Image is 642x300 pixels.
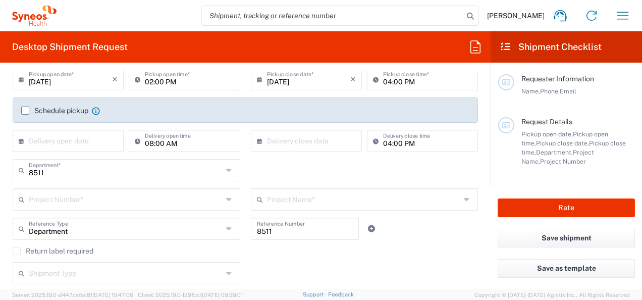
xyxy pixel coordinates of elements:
[540,87,560,95] span: Phone,
[92,292,133,298] span: [DATE] 10:47:06
[498,259,635,278] button: Save as template
[521,130,573,138] span: Pickup open date,
[536,148,573,156] span: Department,
[112,71,118,87] i: ×
[474,290,630,299] span: Copyright © [DATE]-[DATE] Agistix Inc., All Rights Reserved
[303,291,328,297] a: Support
[540,158,586,165] span: Project Number
[521,87,540,95] span: Name,
[364,222,379,236] a: Add Reference
[138,292,243,298] span: Client: 2025.19.0-129fbcf
[202,292,243,298] span: [DATE] 09:39:01
[521,75,594,83] span: Requester Information
[13,247,93,255] label: Return label required
[12,41,128,53] h2: Desktop Shipment Request
[536,139,589,147] span: Pickup close date,
[498,229,635,247] button: Save shipment
[500,41,602,53] h2: Shipment Checklist
[328,291,354,297] a: Feedback
[521,118,572,126] span: Request Details
[498,198,635,217] button: Rate
[487,11,545,20] span: [PERSON_NAME]
[12,292,133,298] span: Server: 2025.19.0-d447cefac8f
[202,6,463,25] input: Shipment, tracking or reference number
[560,87,576,95] span: Email
[21,107,88,115] label: Schedule pickup
[350,71,356,87] i: ×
